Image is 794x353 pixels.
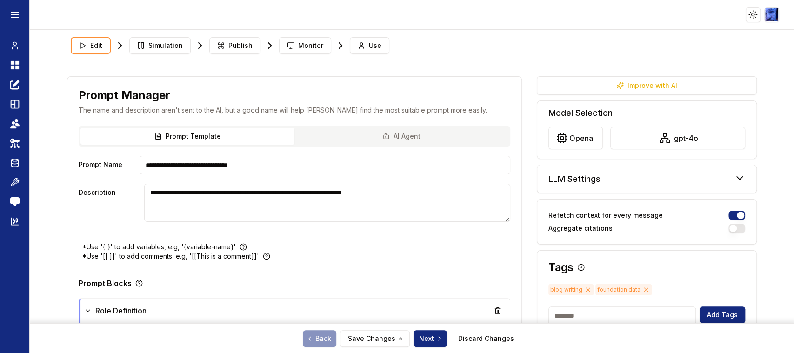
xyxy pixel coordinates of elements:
span: Use [369,41,381,50]
span: blog writing [548,284,594,295]
span: gpt-4o [674,133,698,144]
button: Improve with AI [537,76,757,95]
button: openai [548,127,603,149]
h3: Tags [548,262,574,273]
button: gpt-4o [610,127,745,149]
span: Role Definition [95,305,147,316]
span: openai [569,133,595,144]
button: AI Agent [294,128,508,145]
p: The name and description aren't sent to the AI, but a good name will help [PERSON_NAME] find the ... [79,106,510,115]
button: Publish [209,37,260,54]
h5: LLM Settings [548,173,601,186]
p: *Use '{ }' to add variables, e.g, '{variable-name}' [82,242,236,252]
a: Discard Changes [458,334,514,343]
label: Refetch context for every message [548,212,663,219]
button: Edit [71,37,111,54]
img: feedback [10,197,20,206]
span: Edit [90,41,102,50]
img: ACg8ocLIQrZOk08NuYpm7ecFLZE0xiClguSD1EtfFjuoGWgIgoqgD8A6FQ=s96-c [765,8,779,21]
a: Back [303,330,336,347]
h1: Prompt Manager [79,88,170,103]
p: Prompt Blocks [79,280,132,287]
button: Add Tags [700,306,745,323]
span: Monitor [298,41,323,50]
p: *Use '[[ ]]' to add comments, e.g, '[[This is a comment]]' [82,252,259,261]
label: Aggregate citations [548,225,613,232]
span: Simulation [148,41,183,50]
span: Next [419,334,443,343]
button: Save Changes [340,330,410,347]
label: Prompt Name [79,156,136,174]
button: Monitor [279,37,331,54]
label: Description [79,184,140,222]
span: Publish [228,41,253,50]
button: Use [350,37,389,54]
h5: Model Selection [548,107,745,120]
button: Next [414,330,447,347]
button: Simulation [129,37,191,54]
button: Discard Changes [451,330,521,347]
span: foundation data [595,284,652,295]
button: Prompt Template [80,128,294,145]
